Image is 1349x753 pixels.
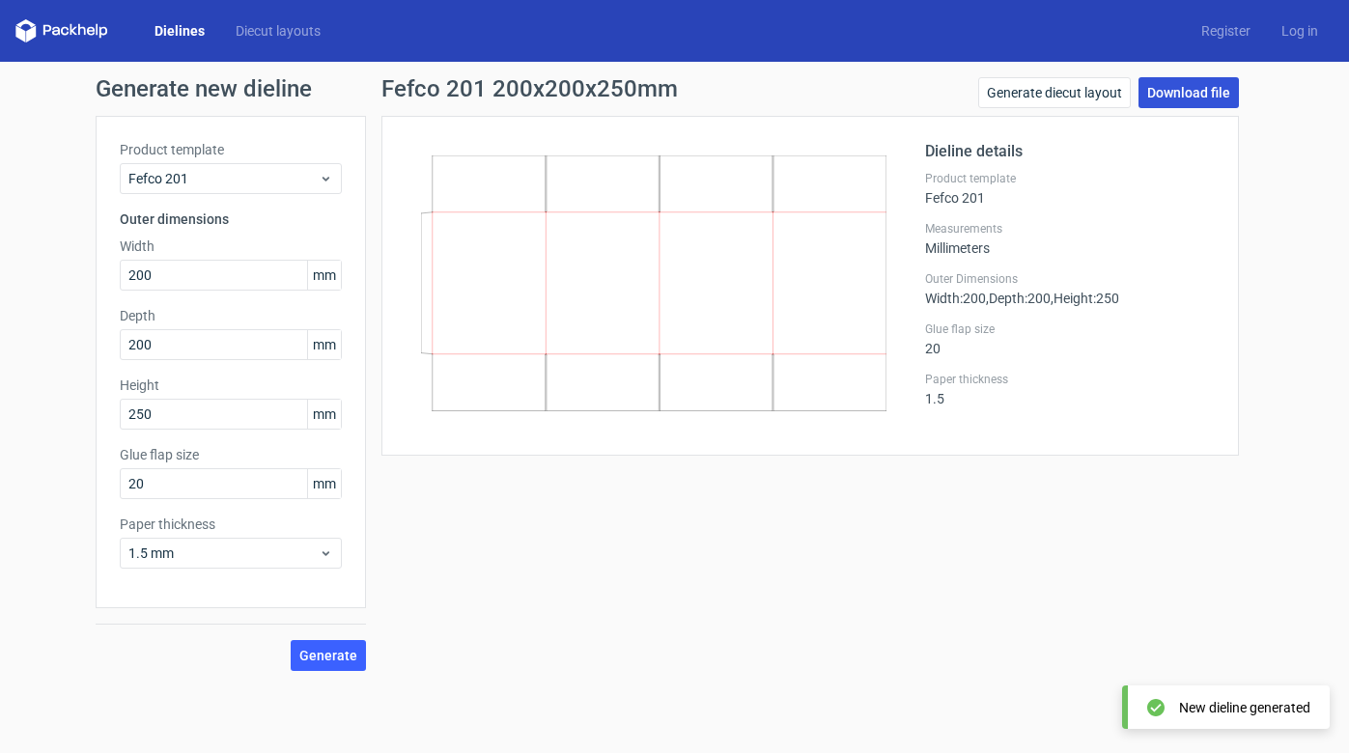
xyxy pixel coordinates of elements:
[925,171,1215,186] label: Product template
[120,237,342,256] label: Width
[1179,698,1310,717] div: New dieline generated
[978,77,1131,108] a: Generate diecut layout
[925,321,1215,337] label: Glue flap size
[925,171,1215,206] div: Fefco 201
[120,306,342,325] label: Depth
[381,77,678,100] h1: Fefco 201 200x200x250mm
[925,271,1215,287] label: Outer Dimensions
[291,640,366,671] button: Generate
[120,445,342,464] label: Glue flap size
[307,261,341,290] span: mm
[986,291,1051,306] span: , Depth : 200
[925,221,1215,237] label: Measurements
[925,321,1215,356] div: 20
[299,649,357,662] span: Generate
[128,544,319,563] span: 1.5 mm
[139,21,220,41] a: Dielines
[925,372,1215,406] div: 1.5
[120,140,342,159] label: Product template
[128,169,319,188] span: Fefco 201
[925,140,1215,163] h2: Dieline details
[120,515,342,534] label: Paper thickness
[1266,21,1334,41] a: Log in
[120,376,342,395] label: Height
[307,400,341,429] span: mm
[1051,291,1119,306] span: , Height : 250
[1186,21,1266,41] a: Register
[120,209,342,229] h3: Outer dimensions
[96,77,1254,100] h1: Generate new dieline
[925,221,1215,256] div: Millimeters
[220,21,336,41] a: Diecut layouts
[925,291,986,306] span: Width : 200
[925,372,1215,387] label: Paper thickness
[307,330,341,359] span: mm
[1138,77,1239,108] a: Download file
[307,469,341,498] span: mm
